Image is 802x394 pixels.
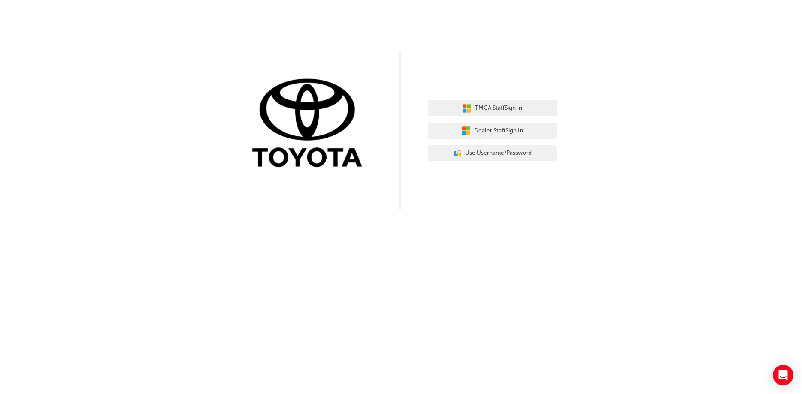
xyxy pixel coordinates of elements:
[475,103,522,113] span: TMCA Staff Sign In
[428,100,557,117] button: TMCA StaffSign In
[246,77,375,171] img: Trak
[474,126,523,136] span: Dealer Staff Sign In
[465,148,532,158] span: Use Username/Password
[428,145,557,162] button: Use Username/Password
[428,123,557,139] button: Dealer StaffSign In
[773,365,793,385] div: Open Intercom Messenger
